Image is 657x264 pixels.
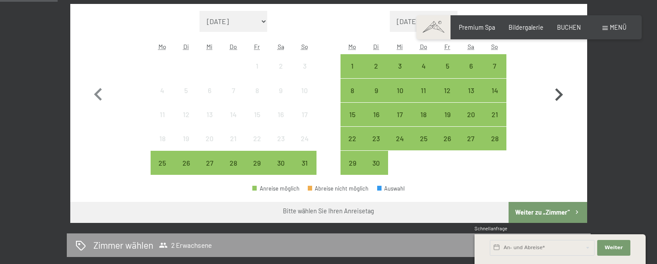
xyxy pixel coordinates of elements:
[341,54,364,78] div: Anreise möglich
[435,79,459,102] div: Fri Sep 12 2025
[412,127,435,150] div: Thu Sep 25 2025
[269,54,292,78] div: Sat Aug 02 2025
[223,111,244,133] div: 14
[292,151,316,174] div: Sun Aug 31 2025
[389,63,411,84] div: 3
[199,160,220,181] div: 27
[198,79,221,102] div: Anreise nicht möglich
[301,43,308,50] abbr: Sonntag
[341,127,364,150] div: Mon Sep 22 2025
[198,151,221,174] div: Wed Aug 27 2025
[206,43,213,50] abbr: Mittwoch
[397,43,403,50] abbr: Mittwoch
[151,151,174,174] div: Anreise möglich
[365,103,388,126] div: Anreise möglich
[230,43,237,50] abbr: Donnerstag
[435,54,459,78] div: Fri Sep 05 2025
[459,127,483,150] div: Anreise möglich
[252,186,299,191] div: Anreise möglich
[308,186,369,191] div: Abreise nicht möglich
[459,103,483,126] div: Sat Sep 20 2025
[246,111,268,133] div: 15
[246,160,268,181] div: 29
[198,127,221,150] div: Anreise nicht möglich
[151,103,174,126] div: Anreise nicht möglich
[546,11,571,175] button: Nächster Monat
[483,79,506,102] div: Anreise möglich
[222,127,245,150] div: Anreise nicht möglich
[436,135,458,157] div: 26
[183,43,189,50] abbr: Dienstag
[292,127,316,150] div: Sun Aug 24 2025
[341,160,363,181] div: 29
[245,151,269,174] div: Anreise möglich
[198,103,221,126] div: Anreise nicht möglich
[341,135,363,157] div: 22
[293,135,315,157] div: 24
[93,239,153,251] h2: Zimmer wählen
[412,103,435,126] div: Anreise möglich
[459,24,495,31] a: Premium Spa
[412,127,435,150] div: Anreise möglich
[459,79,483,102] div: Sat Sep 13 2025
[293,111,315,133] div: 17
[597,240,630,256] button: Weiter
[341,79,364,102] div: Anreise möglich
[151,111,173,133] div: 11
[484,63,506,84] div: 7
[198,103,221,126] div: Wed Aug 13 2025
[509,202,587,223] button: Weiter zu „Zimmer“
[435,127,459,150] div: Anreise möglich
[365,79,388,102] div: Tue Sep 09 2025
[269,103,292,126] div: Sat Aug 16 2025
[491,43,498,50] abbr: Sonntag
[460,111,482,133] div: 20
[151,160,173,181] div: 25
[413,135,434,157] div: 25
[151,87,173,109] div: 4
[365,111,387,133] div: 16
[270,135,292,157] div: 23
[292,79,316,102] div: Sun Aug 10 2025
[293,87,315,109] div: 10
[341,87,363,109] div: 8
[151,103,174,126] div: Mon Aug 11 2025
[175,135,197,157] div: 19
[605,244,623,251] span: Weiter
[557,24,581,31] a: BUCHEN
[468,43,474,50] abbr: Samstag
[269,151,292,174] div: Anreise möglich
[293,160,315,181] div: 31
[348,43,356,50] abbr: Montag
[245,151,269,174] div: Fri Aug 29 2025
[509,24,543,31] a: Bildergalerie
[388,54,412,78] div: Wed Sep 03 2025
[365,87,387,109] div: 9
[270,111,292,133] div: 16
[174,151,198,174] div: Anreise möglich
[151,79,174,102] div: Mon Aug 04 2025
[198,127,221,150] div: Wed Aug 20 2025
[365,151,388,174] div: Tue Sep 30 2025
[460,63,482,84] div: 6
[292,127,316,150] div: Anreise nicht möglich
[175,87,197,109] div: 5
[245,127,269,150] div: Anreise nicht möglich
[278,43,284,50] abbr: Samstag
[269,127,292,150] div: Sat Aug 23 2025
[388,103,412,126] div: Anreise möglich
[388,127,412,150] div: Wed Sep 24 2025
[610,24,626,31] span: Menü
[388,54,412,78] div: Anreise möglich
[174,79,198,102] div: Tue Aug 05 2025
[222,151,245,174] div: Thu Aug 28 2025
[459,79,483,102] div: Anreise möglich
[365,151,388,174] div: Anreise möglich
[199,111,220,133] div: 13
[388,103,412,126] div: Wed Sep 17 2025
[412,79,435,102] div: Anreise möglich
[389,135,411,157] div: 24
[198,151,221,174] div: Anreise möglich
[459,54,483,78] div: Anreise möglich
[459,103,483,126] div: Anreise möglich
